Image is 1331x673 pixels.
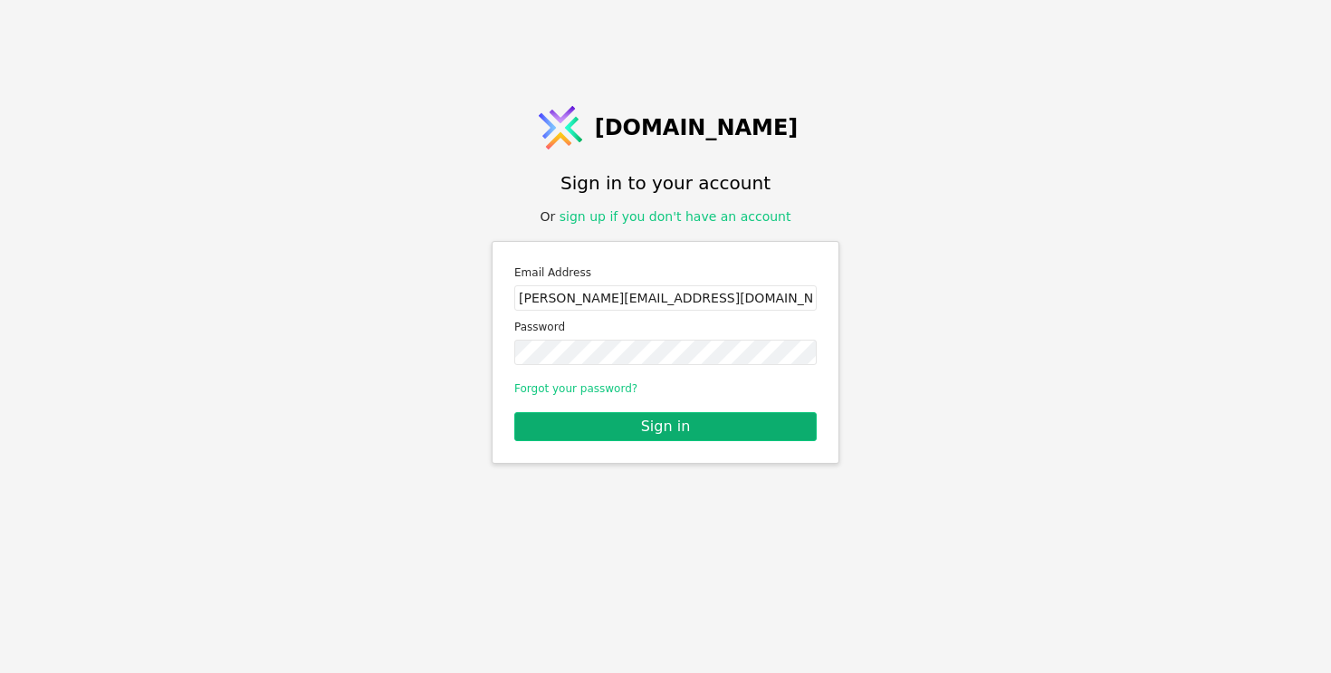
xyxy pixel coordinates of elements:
h1: Sign in to your account [560,169,771,197]
a: sign up if you don't have an account [560,209,791,224]
input: Email address [514,285,817,311]
input: Password [514,340,817,365]
span: [DOMAIN_NAME] [595,111,799,144]
label: Password [514,318,817,336]
a: Forgot your password? [514,382,637,395]
a: [DOMAIN_NAME] [533,101,799,155]
label: Email Address [514,264,817,282]
div: Or [541,207,791,226]
button: Sign in [514,412,817,441]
